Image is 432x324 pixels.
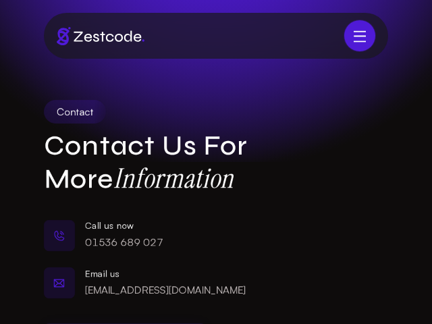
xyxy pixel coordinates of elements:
[113,161,234,196] strong: Information
[344,20,375,51] button: Toggle navigation
[44,130,388,196] h1: Contact Us for More
[57,27,144,45] img: Brand logo of zestcode digital
[85,267,246,280] div: Email us
[44,100,106,124] div: Contact
[85,283,246,296] a: [EMAIL_ADDRESS][DOMAIN_NAME]
[85,220,163,233] div: Call us now
[85,234,163,252] p: 01536 689 027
